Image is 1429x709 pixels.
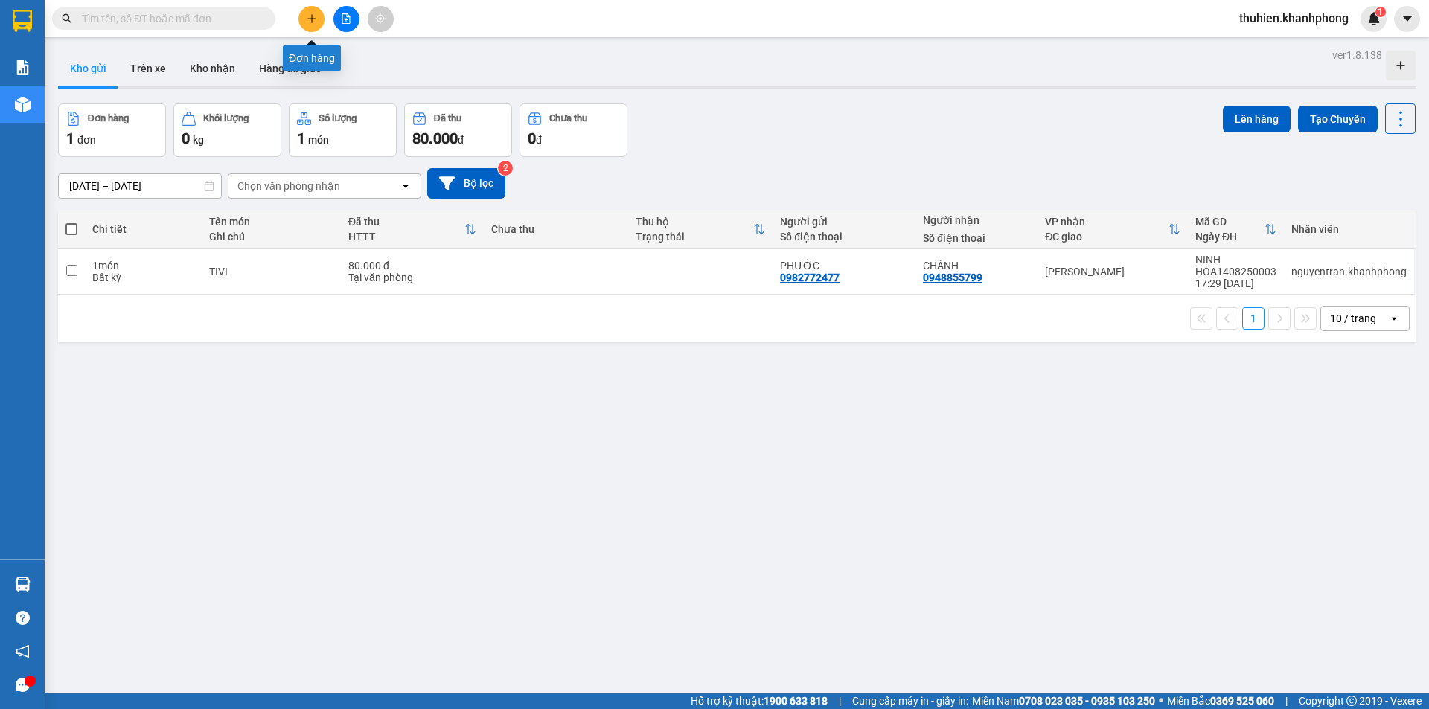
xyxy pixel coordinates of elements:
span: đ [458,134,464,146]
div: Chưa thu [491,223,621,235]
button: Hàng đã giao [247,51,333,86]
div: TIVI [209,266,333,277]
img: warehouse-icon [15,97,31,112]
button: 1 [1242,307,1265,330]
button: Đơn hàng1đơn [58,103,166,157]
sup: 1 [1375,7,1386,17]
span: copyright [1346,696,1357,706]
span: search [62,13,72,24]
div: 0948855799 [923,272,982,283]
div: Chưa thu [549,113,587,123]
button: plus [298,6,325,32]
div: Chi tiết [92,223,194,235]
span: file-add [341,13,351,24]
button: Trên xe [118,51,178,86]
strong: 0708 023 035 - 0935 103 250 [1019,695,1155,707]
span: 0 [182,129,190,147]
span: 0 [528,129,536,147]
strong: 1900 633 818 [764,695,828,707]
div: Số điện thoại [780,231,908,243]
div: Đã thu [434,113,461,123]
div: CHÁNH [923,260,1030,272]
svg: open [400,180,412,192]
span: aim [375,13,386,24]
div: Khối lượng [203,113,249,123]
span: thuhien.khanhphong [1227,9,1361,28]
div: Ghi chú [209,231,333,243]
svg: open [1388,312,1400,324]
div: ĐC giao [1045,231,1169,243]
strong: 0369 525 060 [1210,695,1274,707]
div: 0982772477 [780,272,840,283]
div: VP nhận [1045,216,1169,228]
button: Tạo Chuyến [1298,106,1378,132]
div: 10 / trang [1330,311,1376,326]
button: Kho nhận [178,51,247,86]
button: Chưa thu0đ [520,103,627,157]
th: Toggle SortBy [1038,210,1188,249]
div: PHƯỚC [780,260,908,272]
div: Người nhận [923,214,1030,226]
button: Lên hàng [1223,106,1291,132]
div: Đã thu [348,216,464,228]
img: solution-icon [15,60,31,75]
button: file-add [333,6,359,32]
span: kg [193,134,204,146]
span: đơn [77,134,96,146]
th: Toggle SortBy [341,210,484,249]
span: 1 [66,129,74,147]
div: Mã GD [1195,216,1265,228]
span: plus [307,13,317,24]
span: món [308,134,329,146]
input: Select a date range. [59,174,221,198]
div: Người gửi [780,216,908,228]
span: đ [536,134,542,146]
button: Đã thu80.000đ [404,103,512,157]
div: Đơn hàng [88,113,129,123]
sup: 2 [498,161,513,176]
th: Toggle SortBy [1188,210,1284,249]
button: Kho gửi [58,51,118,86]
span: 80.000 [412,129,458,147]
img: logo-vxr [13,10,32,32]
img: warehouse-icon [15,577,31,592]
th: Toggle SortBy [628,210,773,249]
span: message [16,678,30,692]
span: caret-down [1401,12,1414,25]
button: Khối lượng0kg [173,103,281,157]
div: Trạng thái [636,231,753,243]
span: question-circle [16,611,30,625]
input: Tìm tên, số ĐT hoặc mã đơn [82,10,258,27]
div: ver 1.8.138 [1332,47,1382,63]
div: 80.000 đ [348,260,476,272]
span: | [1285,693,1288,709]
button: aim [368,6,394,32]
div: [PERSON_NAME] [1045,266,1180,277]
span: Hỗ trợ kỹ thuật: [691,693,828,709]
button: Số lượng1món [289,103,397,157]
button: caret-down [1394,6,1420,32]
span: notification [16,644,30,658]
div: Thu hộ [636,216,753,228]
span: ⚪️ [1159,698,1163,704]
div: NINH HÒA1408250003 [1195,254,1276,277]
div: Ngày ĐH [1195,231,1265,243]
span: | [839,693,841,709]
div: Nhân viên [1291,223,1407,235]
div: nguyentran.khanhphong [1291,266,1407,277]
div: HTTT [348,231,464,243]
div: Số lượng [319,113,357,123]
span: Cung cấp máy in - giấy in: [852,693,968,709]
img: icon-new-feature [1367,12,1381,25]
span: Miền Nam [972,693,1155,709]
div: 17:29 [DATE] [1195,277,1276,289]
div: Số điện thoại [923,232,1030,244]
div: Bất kỳ [92,272,194,283]
div: 1 món [92,260,194,272]
span: 1 [297,129,305,147]
span: Miền Bắc [1167,693,1274,709]
button: Bộ lọc [427,168,505,199]
div: Chọn văn phòng nhận [237,179,340,193]
div: Tên món [209,216,333,228]
span: 1 [1378,7,1383,17]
